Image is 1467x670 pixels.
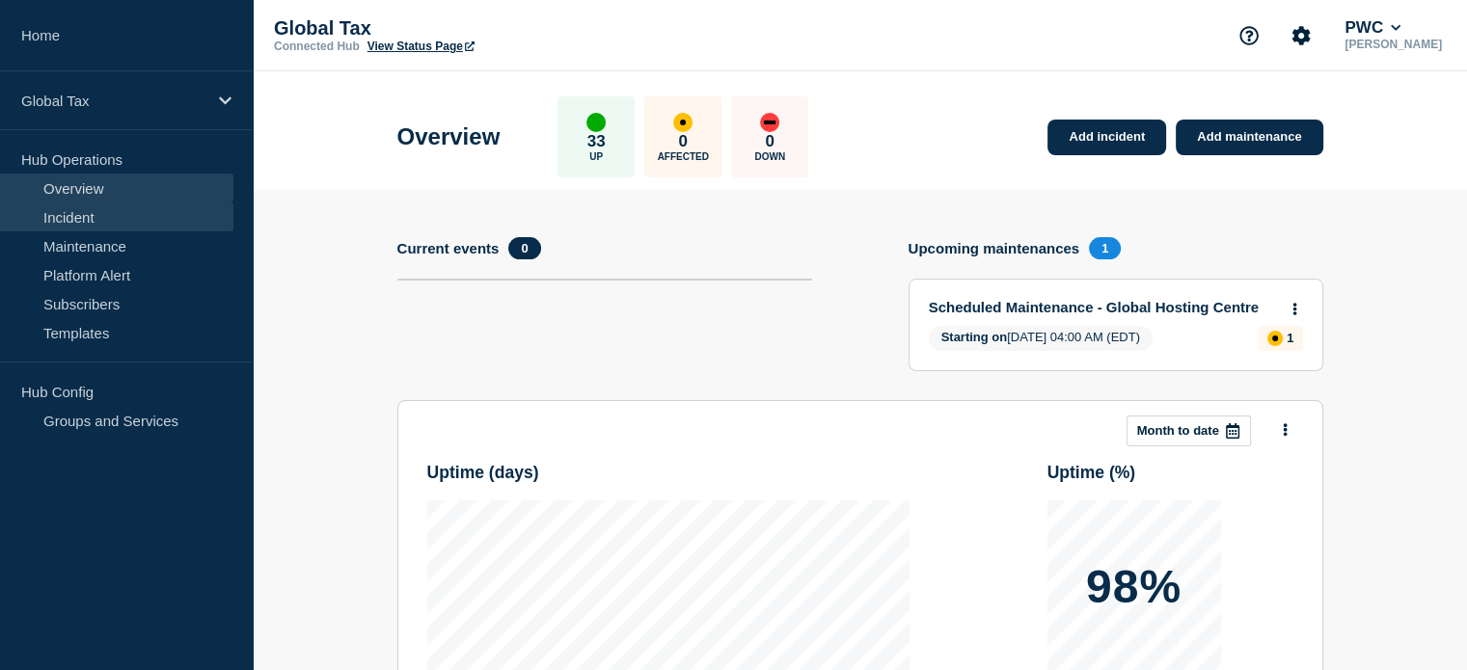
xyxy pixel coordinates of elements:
[1089,237,1121,259] span: 1
[1267,331,1283,346] div: affected
[909,240,1080,256] h4: Upcoming maintenances
[21,93,206,109] p: Global Tax
[1281,15,1321,56] button: Account settings
[760,113,779,132] div: down
[1047,463,1293,483] h3: Uptime ( % )
[397,240,500,256] h4: Current events
[589,151,603,162] p: Up
[1229,15,1269,56] button: Support
[427,463,910,483] h3: Uptime ( days )
[367,40,475,53] a: View Status Page
[274,17,660,40] p: Global Tax
[658,151,709,162] p: Affected
[1047,120,1166,155] a: Add incident
[929,299,1277,315] a: Scheduled Maintenance - Global Hosting Centre
[587,132,606,151] p: 33
[673,113,693,132] div: affected
[766,132,774,151] p: 0
[1341,18,1404,38] button: PWC
[1176,120,1322,155] a: Add maintenance
[508,237,540,259] span: 0
[1287,331,1293,345] p: 1
[679,132,688,151] p: 0
[941,330,1008,344] span: Starting on
[754,151,785,162] p: Down
[397,123,501,150] h1: Overview
[1127,415,1251,446] button: Month to date
[1137,423,1219,438] p: Month to date
[586,113,606,132] div: up
[1086,564,1182,610] p: 98%
[1341,38,1446,51] p: [PERSON_NAME]
[929,326,1153,351] span: [DATE] 04:00 AM (EDT)
[274,40,360,53] p: Connected Hub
